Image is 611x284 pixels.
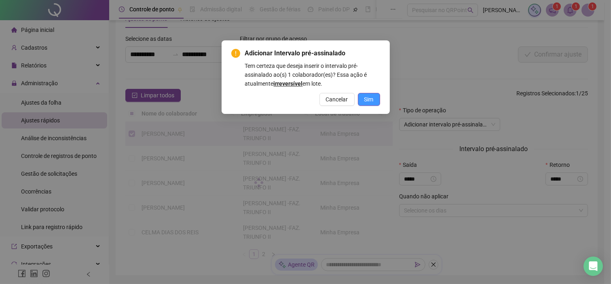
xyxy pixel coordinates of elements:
b: irreversível [274,80,303,87]
div: Tem certeza que deseja inserir o intervalo pré-assinalado ao(s) 1 colaborador(es)? Essa ação é at... [245,61,380,88]
button: Cancelar [319,93,355,106]
span: Adicionar Intervalo pré-assinalado [245,48,380,58]
span: Sim [364,95,374,104]
span: exclamation-circle [231,49,240,58]
div: Open Intercom Messenger [584,257,603,276]
span: Cancelar [326,95,348,104]
button: Sim [358,93,380,106]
